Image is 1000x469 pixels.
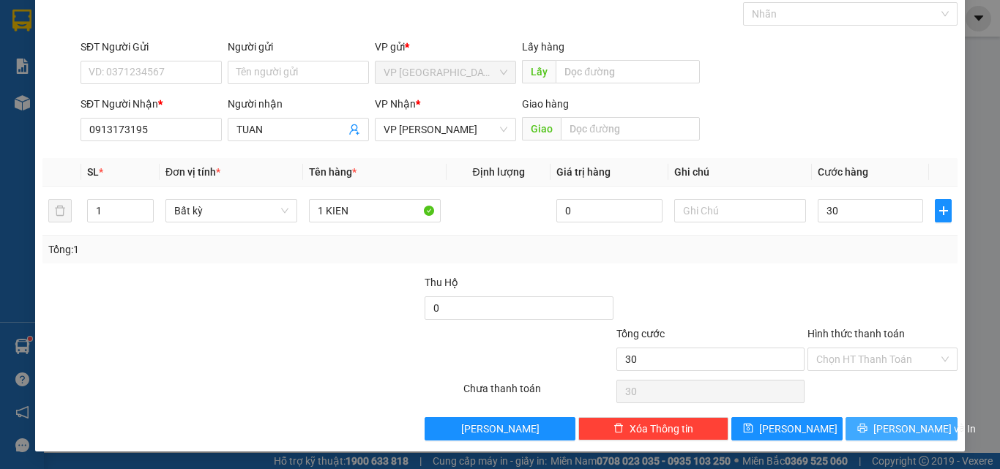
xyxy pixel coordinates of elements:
span: save [743,423,753,435]
span: [PERSON_NAME] [759,421,837,437]
input: 0 [556,199,662,222]
span: Đơn vị tính [165,166,220,178]
span: [PERSON_NAME] [461,421,540,437]
span: Lấy [522,60,556,83]
span: Cước hàng [818,166,868,178]
div: SĐT Người Nhận [81,96,222,112]
span: SL [87,166,99,178]
span: Tổng cước [616,328,665,339]
div: Tổng: 1 [48,241,387,258]
div: SĐT Người Gửi [81,39,222,55]
span: Tên hàng [309,166,357,178]
span: VP Sài Gòn [384,61,507,83]
span: plus [936,205,951,217]
div: Người gửi [228,39,369,55]
button: printer[PERSON_NAME] và In [846,417,958,440]
span: user-add [348,124,360,135]
span: delete [613,423,624,435]
button: plus [935,199,952,222]
span: [PERSON_NAME] và In [873,421,976,437]
span: VP Nhận [375,98,416,110]
button: save[PERSON_NAME] [731,417,843,440]
input: Dọc đường [556,60,700,83]
span: Định lượng [472,166,524,178]
div: Chưa thanh toán [462,380,615,406]
input: VD: Bàn, Ghế [309,199,441,222]
input: Dọc đường [561,117,700,140]
button: deleteXóa Thông tin [578,417,728,440]
div: VP gửi [375,39,516,55]
span: Giao hàng [522,98,569,110]
div: Người nhận [228,96,369,112]
th: Ghi chú [668,158,812,187]
span: Xóa Thông tin [630,421,693,437]
span: Lấy hàng [522,41,564,53]
input: Ghi Chú [674,199,806,222]
span: Bất kỳ [174,200,288,222]
label: Hình thức thanh toán [807,328,905,339]
span: VP Phan Thiết [384,119,507,140]
button: [PERSON_NAME] [425,417,575,440]
span: Giá trị hàng [556,166,611,178]
button: delete [48,199,72,222]
span: Giao [522,117,561,140]
span: printer [857,423,867,435]
span: Thu Hộ [425,277,458,288]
